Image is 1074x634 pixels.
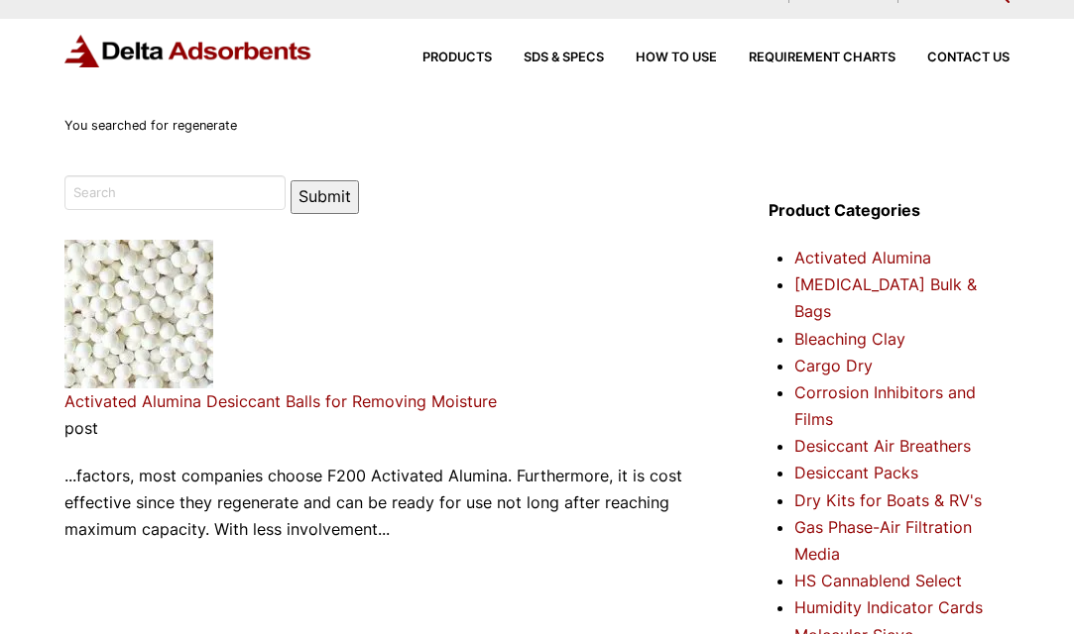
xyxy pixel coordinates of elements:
span: SDS & SPECS [524,52,604,64]
a: HS Cannablend Select [794,571,962,590]
a: Dry Kits for Boats & RV's [794,490,982,510]
span: Requirement Charts [749,52,895,64]
a: Products [391,52,492,64]
a: Cargo Dry [794,356,873,375]
a: How to Use [604,52,717,64]
a: Bleaching Clay [794,329,905,349]
a: Activated Alumina [794,248,931,267]
a: Gas Phase-Air Filtration Media [794,517,972,564]
button: Submit [291,180,359,213]
p: post [64,415,722,442]
a: Contact Us [895,52,1010,64]
a: SDS & SPECS [492,52,604,64]
span: How to Use [636,52,717,64]
a: Desiccant Packs [794,463,918,482]
p: ...factors, most companies choose F200 Activated Alumina. Furthermore, it is cost effective since... [64,463,722,544]
span: Contact Us [927,52,1010,64]
h4: Product Categories [769,197,1010,224]
a: [MEDICAL_DATA] Bulk & Bags [794,274,977,321]
img: Activated Alumina [64,240,213,388]
a: Activated Alumina Desiccant Balls for Removing Moisture [64,391,497,411]
a: Requirement Charts [717,52,895,64]
input: Search [64,175,286,209]
a: Humidity Indicator Cards [794,597,983,617]
a: Desiccant Air Breathers [794,436,971,456]
span: You searched for regenerate [64,118,237,133]
img: Delta Adsorbents [64,35,312,67]
span: Products [422,52,492,64]
a: Corrosion Inhibitors and Films [794,382,976,429]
